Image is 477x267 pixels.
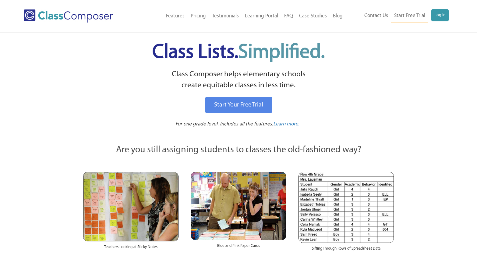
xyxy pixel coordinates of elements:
a: Pricing [188,9,209,23]
a: FAQ [281,9,296,23]
a: Blog [330,9,346,23]
img: Blue and Pink Paper Cards [191,172,286,240]
span: For one grade level. Includes all the features. [175,121,273,127]
div: Teachers Looking at Sticky Notes [83,241,178,256]
a: Start Free Trial [391,9,428,23]
a: Learning Portal [242,9,281,23]
div: Blue and Pink Paper Cards [191,240,286,255]
span: Start Your Free Trial [214,102,263,108]
p: Class Composer helps elementary schools create equitable classes in less time. [82,69,395,91]
a: Testimonials [209,9,242,23]
nav: Header Menu [136,9,346,23]
img: Spreadsheets [299,172,394,243]
img: Class Composer [24,9,113,23]
p: Are you still assigning students to classes the old-fashioned way? [83,143,394,157]
a: Start Your Free Trial [205,97,272,113]
div: Sifting Through Rows of Spreadsheet Data [299,243,394,258]
span: Simplified. [238,43,325,63]
a: Case Studies [296,9,330,23]
a: Learn more. [273,121,299,128]
a: Features [163,9,188,23]
nav: Header Menu [346,9,448,23]
img: Teachers Looking at Sticky Notes [83,172,178,241]
a: Log In [431,9,449,21]
span: Class Lists. [152,43,325,63]
span: Learn more. [273,121,299,127]
a: Contact Us [361,9,391,23]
